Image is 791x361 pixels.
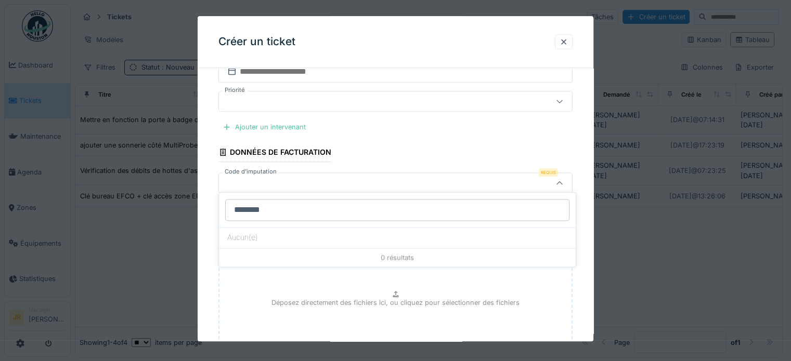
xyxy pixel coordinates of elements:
div: Ajouter un intervenant [218,120,310,134]
div: 0 résultats [219,248,576,266]
label: Code d'imputation [223,167,279,176]
label: Priorité [223,86,247,95]
h3: Créer un ticket [218,35,295,48]
div: Requis [539,168,558,177]
div: Aucun(e) [219,227,576,248]
p: Déposez directement des fichiers ici, ou cliquez pour sélectionner des fichiers [271,298,520,307]
div: Données de facturation [218,144,331,162]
